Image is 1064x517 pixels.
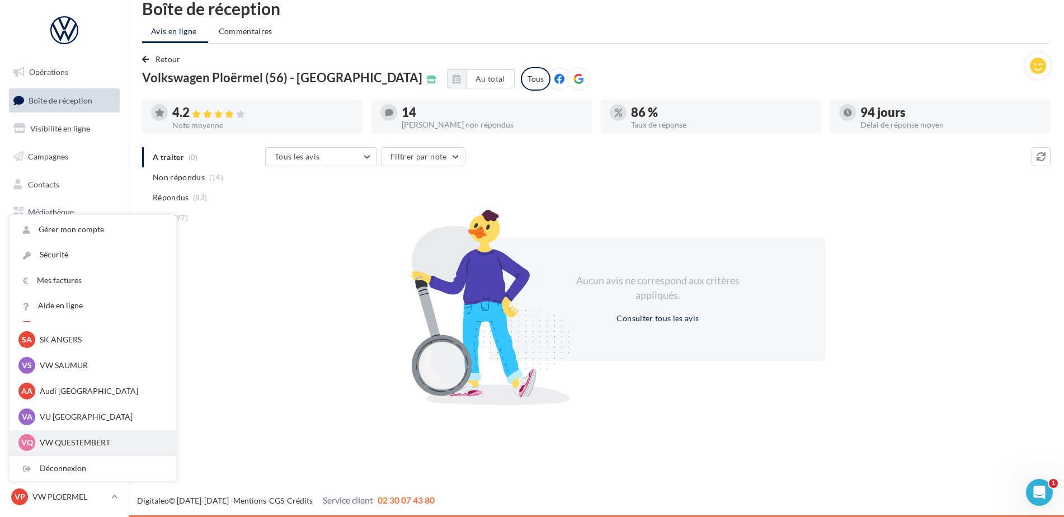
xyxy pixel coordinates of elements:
[193,193,207,202] span: (83)
[7,200,122,224] a: Médiathèque
[209,173,223,182] span: (14)
[275,152,320,161] span: Tous les avis
[381,147,465,166] button: Filtrer par note
[402,106,583,119] div: 14
[22,411,32,422] span: VA
[466,69,515,88] button: Au total
[32,491,107,502] p: VW PLOERMEL
[521,67,550,91] div: Tous
[10,456,176,481] div: Déconnexion
[22,334,32,345] span: SA
[142,53,185,66] button: Retour
[10,268,176,293] a: Mes factures
[7,173,122,196] a: Contacts
[7,256,122,289] a: PLV et print personnalisable
[269,496,284,505] a: CGS
[7,60,122,84] a: Opérations
[860,121,1042,129] div: Délai de réponse moyen
[30,124,90,133] span: Visibilité en ligne
[7,117,122,140] a: Visibilité en ligne
[1049,479,1058,488] span: 1
[402,121,583,129] div: [PERSON_NAME] non répondus
[40,411,163,422] p: VU [GEOGRAPHIC_DATA]
[21,386,32,397] span: AA
[323,495,373,505] span: Service client
[22,360,32,371] span: VS
[7,228,122,252] a: Calendrier
[172,121,354,129] div: Note moyenne
[29,95,92,105] span: Boîte de réception
[7,145,122,168] a: Campagnes
[137,496,435,505] span: © [DATE]-[DATE] - - -
[562,274,754,302] div: Aucun avis ne correspond aux critères appliqués.
[28,179,59,189] span: Contacts
[40,360,163,371] p: VW SAUMUR
[447,69,515,88] button: Au total
[153,192,189,203] span: Répondus
[287,496,313,505] a: Crédits
[9,486,120,507] a: VP VW PLOERMEL
[156,54,181,64] span: Retour
[378,495,435,505] span: 02 30 07 43 80
[631,106,812,119] div: 86 %
[10,217,176,242] a: Gérer mon compte
[153,172,205,183] span: Non répondus
[860,106,1042,119] div: 94 jours
[174,213,188,222] span: (97)
[172,106,354,119] div: 4.2
[40,437,163,448] p: VW QUESTEMBERT
[219,26,272,37] span: Commentaires
[29,67,68,77] span: Opérations
[28,152,68,161] span: Campagnes
[21,437,33,448] span: VQ
[15,491,25,502] span: VP
[28,207,74,217] span: Médiathèque
[631,121,812,129] div: Taux de réponse
[612,312,703,325] button: Consulter tous les avis
[10,293,176,318] a: Aide en ligne
[1026,479,1053,506] iframe: Intercom live chat
[40,334,163,345] p: SK ANGERS
[142,72,422,84] span: Volkswagen Ploërmel (56) - [GEOGRAPHIC_DATA]
[10,242,176,267] a: Sécurité
[7,293,122,326] a: Campagnes DataOnDemand
[265,147,377,166] button: Tous les avis
[40,386,163,397] p: Audi [GEOGRAPHIC_DATA]
[137,496,169,505] a: Digitaleo
[7,88,122,112] a: Boîte de réception
[153,212,170,223] span: Tous
[233,496,266,505] a: Mentions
